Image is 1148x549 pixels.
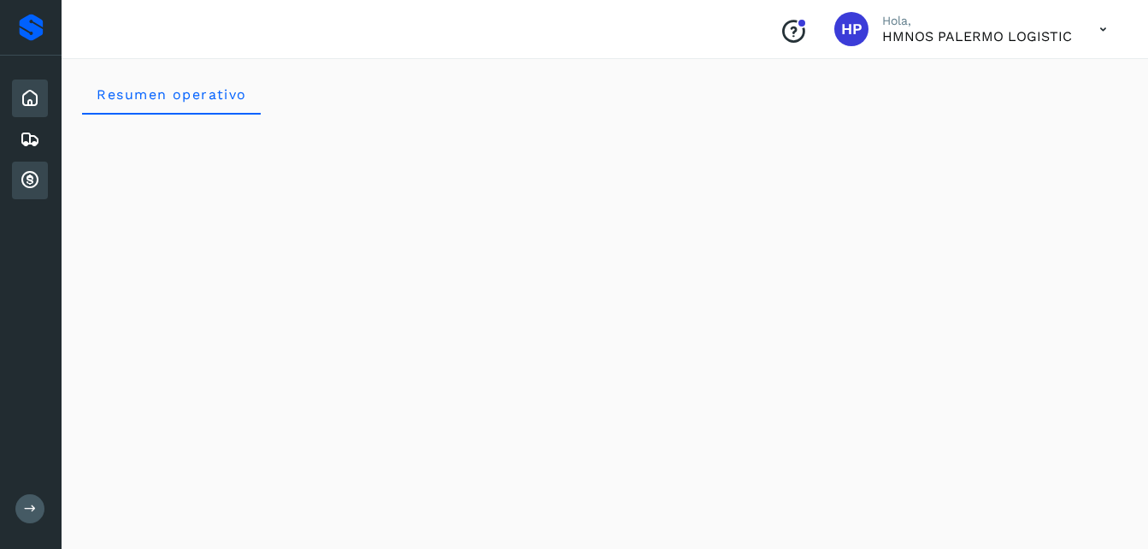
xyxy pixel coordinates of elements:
div: Inicio [12,80,48,117]
p: Hola, [882,14,1072,28]
span: Resumen operativo [96,86,247,103]
div: Cuentas por cobrar [12,162,48,199]
div: Embarques [12,121,48,158]
p: HMNOS PALERMO LOGISTIC [882,28,1072,44]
